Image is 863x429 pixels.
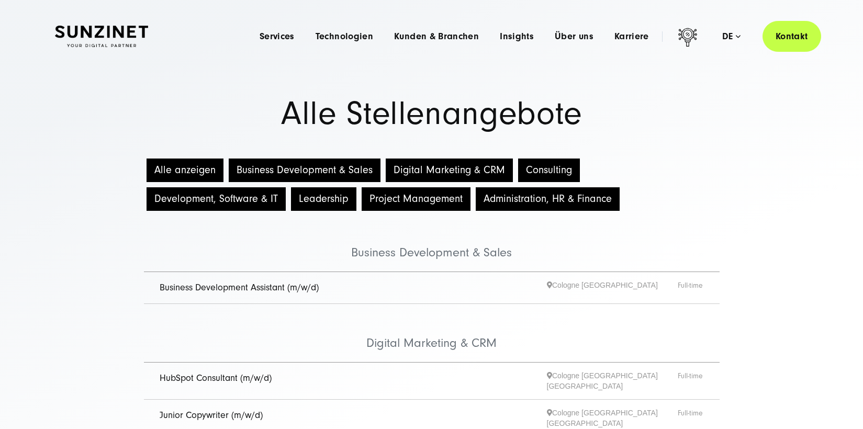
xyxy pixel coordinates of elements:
[144,304,720,363] li: Digital Marketing & CRM
[55,26,148,48] img: SUNZINET Full Service Digital Agentur
[678,408,704,428] span: Full-time
[55,98,809,130] h1: Alle Stellenangebote
[147,187,286,211] button: Development, Software & IT
[160,410,263,421] a: Junior Copywriter (m/w/d)
[678,370,704,391] span: Full-time
[394,31,479,42] a: Kunden & Branchen
[678,280,704,296] span: Full-time
[229,159,380,182] button: Business Development & Sales
[518,159,580,182] button: Consulting
[144,213,720,272] li: Business Development & Sales
[614,31,649,42] a: Karriere
[476,187,620,211] button: Administration, HR & Finance
[291,187,356,211] button: Leadership
[555,31,593,42] a: Über uns
[316,31,373,42] a: Technologien
[547,370,678,391] span: Cologne [GEOGRAPHIC_DATA] [GEOGRAPHIC_DATA]
[763,21,821,52] a: Kontakt
[722,31,741,42] div: de
[147,159,223,182] button: Alle anzeigen
[547,280,678,296] span: Cologne [GEOGRAPHIC_DATA]
[160,372,272,383] a: HubSpot Consultant (m/w/d)
[386,159,513,182] button: Digital Marketing & CRM
[260,31,295,42] a: Services
[362,187,470,211] button: Project Management
[547,408,678,428] span: Cologne [GEOGRAPHIC_DATA] [GEOGRAPHIC_DATA]
[160,282,319,293] a: Business Development Assistant (m/w/d)
[500,31,534,42] a: Insights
